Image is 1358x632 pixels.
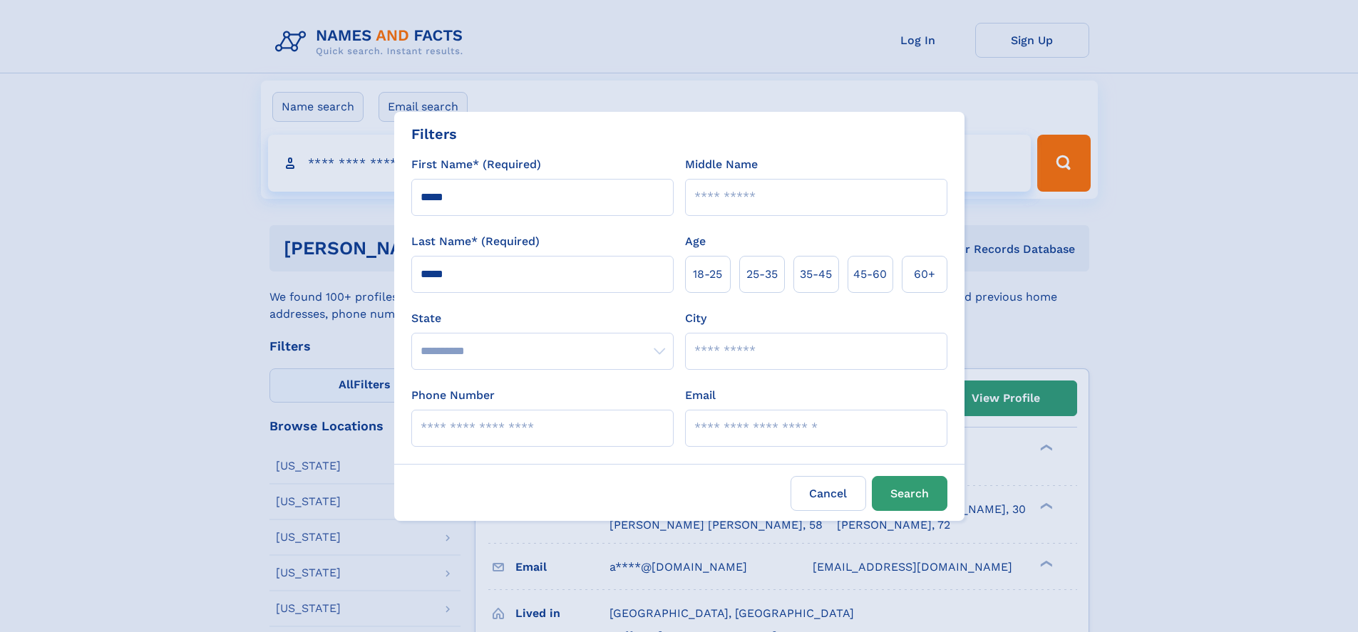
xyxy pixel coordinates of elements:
label: Email [685,387,716,404]
span: 25‑35 [746,266,778,283]
label: State [411,310,674,327]
span: 45‑60 [853,266,887,283]
label: Cancel [791,476,866,511]
label: First Name* (Required) [411,156,541,173]
button: Search [872,476,947,511]
label: Phone Number [411,387,495,404]
label: Last Name* (Required) [411,233,540,250]
label: City [685,310,706,327]
span: 18‑25 [693,266,722,283]
span: 35‑45 [800,266,832,283]
label: Middle Name [685,156,758,173]
label: Age [685,233,706,250]
span: 60+ [914,266,935,283]
div: Filters [411,123,457,145]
